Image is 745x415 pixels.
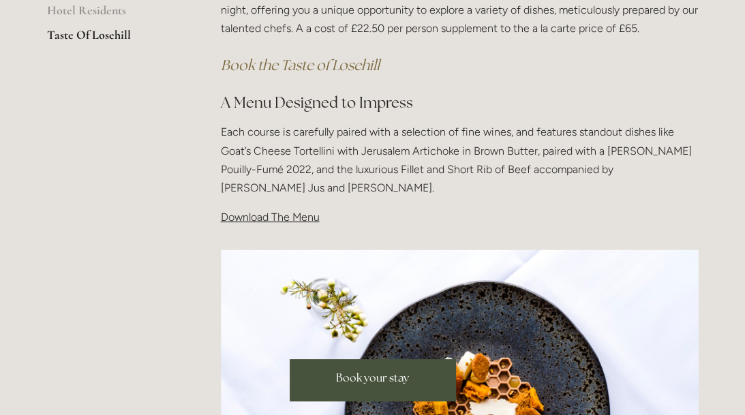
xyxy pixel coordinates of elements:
[221,123,699,197] p: Each course is carefully paired with a selection of fine wines, and features standout dishes like...
[336,371,409,385] span: Book your stay
[47,3,177,27] a: Hotel Residents
[221,56,380,74] a: Book the Taste of Losehill
[47,27,177,52] a: Taste Of Losehill
[221,94,699,112] h2: A Menu Designed to Impress
[290,359,456,401] a: Book your stay
[221,211,320,224] span: Download The Menu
